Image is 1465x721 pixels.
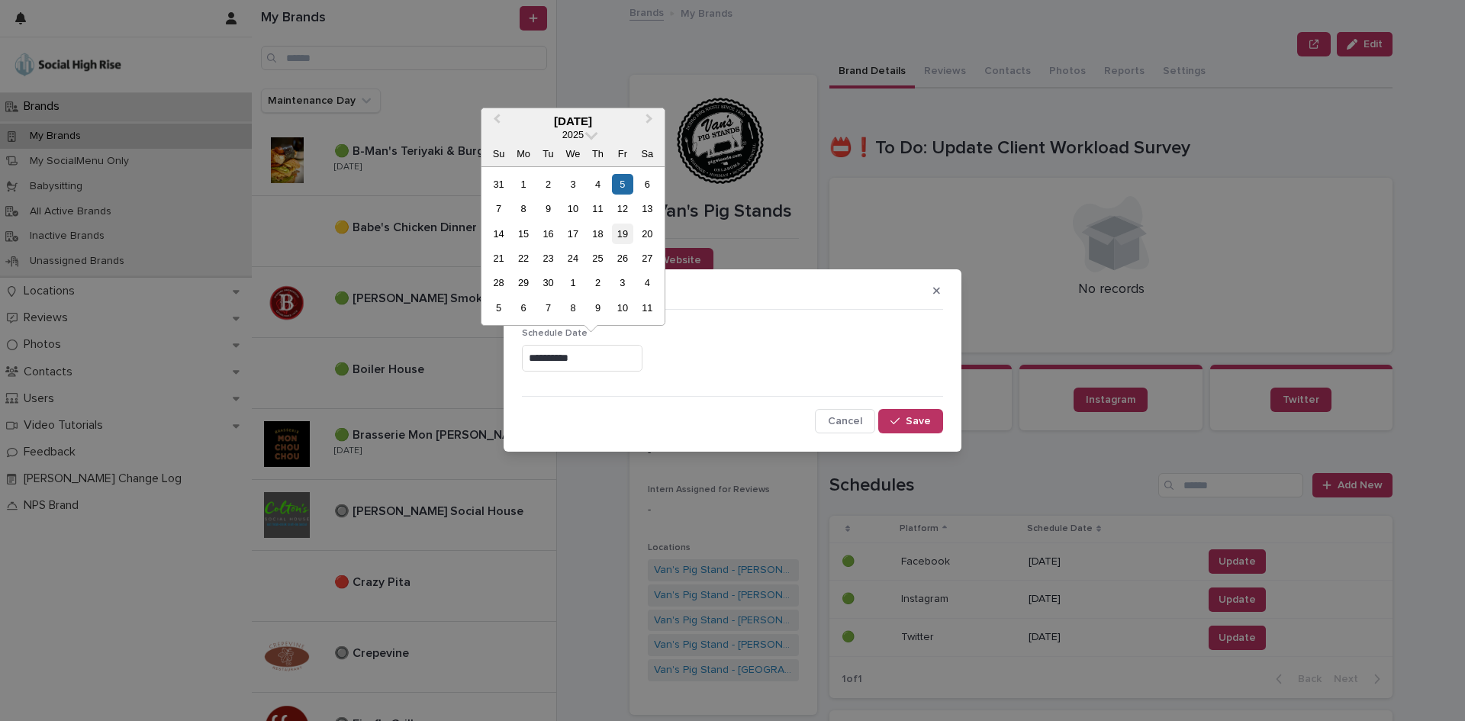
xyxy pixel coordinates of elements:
div: Choose Tuesday, September 9th, 2025 [538,198,559,219]
div: Choose Saturday, September 6th, 2025 [637,174,658,195]
div: Choose Sunday, August 31st, 2025 [488,174,509,195]
div: Choose Wednesday, October 1st, 2025 [562,272,583,293]
div: Choose Wednesday, September 3rd, 2025 [562,174,583,195]
div: Mo [513,143,533,164]
div: Choose Friday, October 3rd, 2025 [612,272,633,293]
div: Choose Sunday, September 21st, 2025 [488,248,509,269]
div: Sa [637,143,658,164]
button: Save [878,409,943,433]
span: Cancel [828,416,862,426]
div: Choose Monday, September 29th, 2025 [513,272,533,293]
div: Choose Wednesday, September 17th, 2025 [562,224,583,244]
div: Choose Wednesday, September 10th, 2025 [562,198,583,219]
div: Choose Thursday, September 25th, 2025 [588,248,608,269]
div: Choose Monday, September 1st, 2025 [513,174,533,195]
div: Choose Saturday, September 13th, 2025 [637,198,658,219]
div: Choose Monday, September 22nd, 2025 [513,248,533,269]
div: Choose Friday, September 12th, 2025 [612,198,633,219]
div: Choose Friday, September 5th, 2025 [612,174,633,195]
div: Choose Thursday, September 11th, 2025 [588,198,608,219]
div: Choose Monday, September 15th, 2025 [513,224,533,244]
div: Choose Monday, October 6th, 2025 [513,298,533,318]
div: Tu [538,143,559,164]
button: Previous Month [483,110,507,134]
div: Choose Friday, October 10th, 2025 [612,298,633,318]
div: Choose Tuesday, September 30th, 2025 [538,272,559,293]
span: Schedule Date [522,329,588,338]
div: Choose Thursday, September 4th, 2025 [588,174,608,195]
div: Choose Saturday, October 4th, 2025 [637,272,658,293]
div: Choose Friday, September 26th, 2025 [612,248,633,269]
div: [DATE] [481,114,665,128]
div: Choose Saturday, September 27th, 2025 [637,248,658,269]
div: Choose Thursday, September 18th, 2025 [588,224,608,244]
div: Choose Tuesday, September 2nd, 2025 [538,174,559,195]
div: Choose Sunday, September 7th, 2025 [488,198,509,219]
div: Choose Friday, September 19th, 2025 [612,224,633,244]
div: Choose Tuesday, September 23rd, 2025 [538,248,559,269]
div: month 2025-09 [486,172,659,320]
button: Next Month [639,110,663,134]
div: Su [488,143,509,164]
div: Choose Tuesday, September 16th, 2025 [538,224,559,244]
button: Cancel [815,409,875,433]
div: Choose Saturday, October 11th, 2025 [637,298,658,318]
div: Choose Tuesday, October 7th, 2025 [538,298,559,318]
div: Choose Thursday, October 2nd, 2025 [588,272,608,293]
div: Choose Saturday, September 20th, 2025 [637,224,658,244]
div: Choose Sunday, September 14th, 2025 [488,224,509,244]
div: Th [588,143,608,164]
div: We [562,143,583,164]
span: Save [906,416,931,426]
div: Choose Sunday, October 5th, 2025 [488,298,509,318]
div: Fr [612,143,633,164]
div: Choose Sunday, September 28th, 2025 [488,272,509,293]
div: Choose Monday, September 8th, 2025 [513,198,533,219]
div: Choose Wednesday, October 8th, 2025 [562,298,583,318]
div: Choose Wednesday, September 24th, 2025 [562,248,583,269]
span: 2025 [562,129,584,140]
div: Choose Thursday, October 9th, 2025 [588,298,608,318]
